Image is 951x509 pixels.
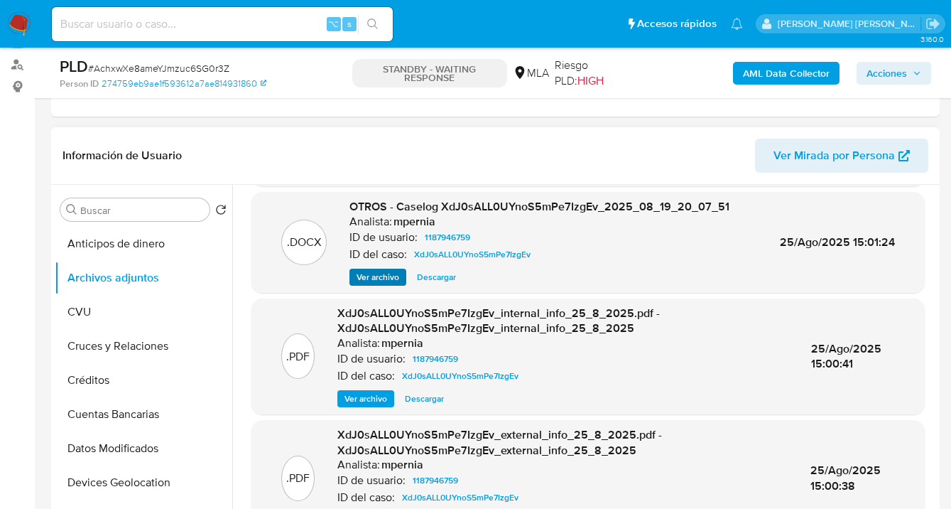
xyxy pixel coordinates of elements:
[405,392,444,406] span: Descargar
[287,235,321,250] p: .DOCX
[88,61,229,75] span: # AchxwXe8ameYJmzuc6SG0r3Z
[55,363,232,397] button: Créditos
[337,336,380,350] p: Analista:
[743,62,830,85] b: AML Data Collector
[513,65,549,81] div: MLA
[577,73,604,89] span: HIGH
[402,368,518,385] span: XdJ0sALL0UYnoS5mPe7IzgEv
[349,247,407,262] p: ID del caso:
[66,204,77,215] button: Buscar
[773,139,895,173] span: Ver Mirada por Persona
[731,18,743,30] a: Notificaciones
[357,270,399,284] span: Ver archivo
[381,458,423,472] h6: mpernia
[358,14,387,34] button: search-icon
[413,350,458,368] span: 1187946759
[55,397,232,432] button: Cuentas Bancarias
[337,369,395,383] p: ID del caso:
[55,329,232,363] button: Cruces y Relaciones
[52,15,393,33] input: Buscar usuario o caso...
[102,77,266,90] a: 274759eb9ae1f593612a7ae814931860
[349,230,418,245] p: ID de usuario:
[811,341,881,373] span: 25/Ago/2025 15:00:41
[215,204,227,220] button: Volver al orden por defecto
[352,59,508,87] p: STANDBY - WAITING RESPONSE
[63,149,182,163] h1: Información de Usuario
[407,350,464,368] a: 1187946759
[398,390,451,407] button: Descargar
[349,198,729,215] span: OTROS - Caselog XdJ0sALL0UYnoS5mPe7IzgEv_2025_08_19_20_07_51
[337,458,380,472] p: Analista:
[857,62,931,85] button: Acciones
[349,269,406,286] button: Ver archivo
[60,77,99,90] b: Person ID
[419,229,476,246] a: 1187946759
[393,215,435,229] h6: mpernia
[344,392,387,406] span: Ver archivo
[402,489,518,506] span: XdJ0sALL0UYnoS5mPe7IzgEv
[408,246,536,263] a: XdJ0sALL0UYnoS5mPe7IzgEv
[337,491,395,505] p: ID del caso:
[410,269,463,286] button: Descargar
[396,368,524,385] a: XdJ0sALL0UYnoS5mPe7IzgEv
[55,295,232,329] button: CVU
[778,17,921,31] p: juanpablo.jfernandez@mercadolibre.com
[925,16,940,31] a: Salir
[60,55,88,77] b: PLD
[337,352,406,366] p: ID de usuario:
[637,16,717,31] span: Accesos rápidos
[349,215,392,229] p: Analista:
[755,139,928,173] button: Ver Mirada por Persona
[337,390,394,407] button: Ver archivo
[80,204,204,217] input: Buscar
[286,349,310,365] p: .PDF
[337,427,662,459] span: XdJ0sALL0UYnoS5mPe7IzgEv_external_info_25_8_2025.pdf - XdJ0sALL0UYnoS5mPe7IzgEv_external_info_25_...
[55,432,232,466] button: Datos Modificados
[328,17,339,31] span: ⌥
[347,17,352,31] span: s
[417,270,456,284] span: Descargar
[55,466,232,500] button: Devices Geolocation
[286,471,310,486] p: .PDF
[337,305,660,337] span: XdJ0sALL0UYnoS5mPe7IzgEv_internal_info_25_8_2025.pdf - XdJ0sALL0UYnoS5mPe7IzgEv_internal_info_25_...
[555,58,638,88] span: Riesgo PLD:
[396,489,524,506] a: XdJ0sALL0UYnoS5mPe7IzgEv
[425,229,470,246] span: 1187946759
[780,234,895,250] span: 25/Ago/2025 15:01:24
[414,246,531,263] span: XdJ0sALL0UYnoS5mPe7IzgEv
[733,62,839,85] button: AML Data Collector
[810,462,881,494] span: 25/Ago/2025 15:00:38
[337,473,406,488] p: ID de usuario:
[55,227,232,261] button: Anticipos de dinero
[866,62,907,85] span: Acciones
[55,261,232,295] button: Archivos adjuntos
[381,336,423,350] h6: mpernia
[407,472,464,489] a: 1187946759
[413,472,458,489] span: 1187946759
[920,33,944,45] span: 3.160.0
